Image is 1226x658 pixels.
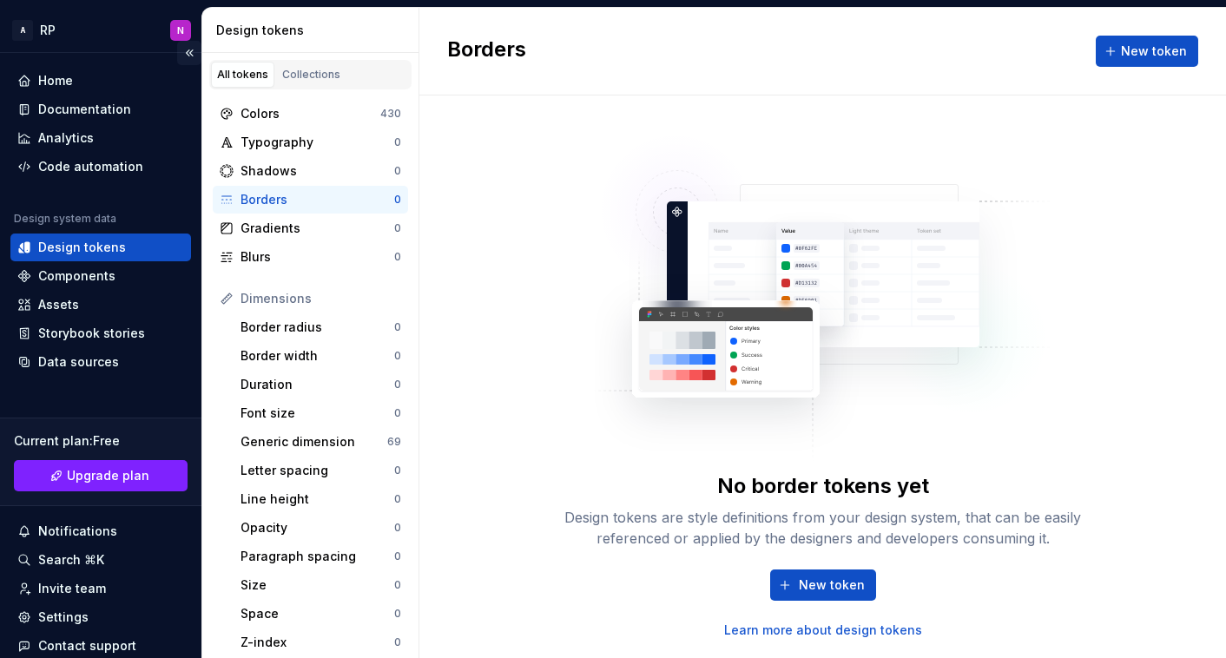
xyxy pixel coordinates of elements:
[10,262,191,290] a: Components
[10,319,191,347] a: Storybook stories
[38,129,94,147] div: Analytics
[3,11,198,49] button: ARPN
[38,296,79,313] div: Assets
[213,214,408,242] a: Gradients0
[394,406,401,420] div: 0
[217,68,268,82] div: All tokens
[213,128,408,156] a: Typography0
[10,575,191,602] a: Invite team
[1121,43,1187,60] span: New token
[724,622,922,639] a: Learn more about design tokens
[394,635,401,649] div: 0
[234,313,408,341] a: Border radius0
[241,162,394,180] div: Shadows
[234,371,408,398] a: Duration0
[10,67,191,95] a: Home
[394,578,401,592] div: 0
[394,193,401,207] div: 0
[10,291,191,319] a: Assets
[717,472,929,500] div: No border tokens yet
[241,134,394,151] div: Typography
[1096,36,1198,67] button: New token
[394,164,401,178] div: 0
[10,234,191,261] a: Design tokens
[213,243,408,271] a: Blurs0
[14,212,116,226] div: Design system data
[234,543,408,570] a: Paragraph spacing0
[241,290,401,307] div: Dimensions
[67,467,149,484] span: Upgrade plan
[213,186,408,214] a: Borders0
[241,405,394,422] div: Font size
[38,580,106,597] div: Invite team
[10,517,191,545] button: Notifications
[394,378,401,392] div: 0
[394,135,401,149] div: 0
[241,105,380,122] div: Colors
[10,546,191,574] button: Search ⌘K
[241,605,394,622] div: Space
[38,239,126,256] div: Design tokens
[241,519,394,536] div: Opacity
[234,514,408,542] a: Opacity0
[282,68,340,82] div: Collections
[387,435,401,449] div: 69
[394,349,401,363] div: 0
[38,353,119,371] div: Data sources
[394,250,401,264] div: 0
[241,220,394,237] div: Gradients
[234,485,408,513] a: Line height0
[14,432,188,450] div: Current plan : Free
[394,521,401,535] div: 0
[14,460,188,491] button: Upgrade plan
[234,342,408,370] a: Border width0
[38,267,115,285] div: Components
[394,320,401,334] div: 0
[38,637,136,655] div: Contact support
[234,399,408,427] a: Font size0
[241,376,394,393] div: Duration
[38,158,143,175] div: Code automation
[213,100,408,128] a: Colors430
[241,548,394,565] div: Paragraph spacing
[394,607,401,621] div: 0
[213,157,408,185] a: Shadows0
[40,22,56,39] div: RP
[10,603,191,631] a: Settings
[770,569,876,601] button: New token
[241,634,394,651] div: Z-index
[799,576,865,594] span: New token
[177,23,184,37] div: N
[234,628,408,656] a: Z-index0
[234,457,408,484] a: Letter spacing0
[241,462,394,479] div: Letter spacing
[38,523,117,540] div: Notifications
[394,492,401,506] div: 0
[447,36,526,67] h2: Borders
[394,549,401,563] div: 0
[241,319,394,336] div: Border radius
[241,490,394,508] div: Line height
[38,325,145,342] div: Storybook stories
[394,464,401,477] div: 0
[12,20,33,41] div: A
[10,124,191,152] a: Analytics
[234,571,408,599] a: Size0
[241,433,387,451] div: Generic dimension
[241,347,394,365] div: Border width
[241,248,394,266] div: Blurs
[394,221,401,235] div: 0
[10,348,191,376] a: Data sources
[234,600,408,628] a: Space0
[38,609,89,626] div: Settings
[10,153,191,181] a: Code automation
[38,551,104,569] div: Search ⌘K
[177,41,201,65] button: Collapse sidebar
[38,72,73,89] div: Home
[241,576,394,594] div: Size
[545,507,1101,549] div: Design tokens are style definitions from your design system, that can be easily referenced or app...
[38,101,131,118] div: Documentation
[10,95,191,123] a: Documentation
[234,428,408,456] a: Generic dimension69
[216,22,412,39] div: Design tokens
